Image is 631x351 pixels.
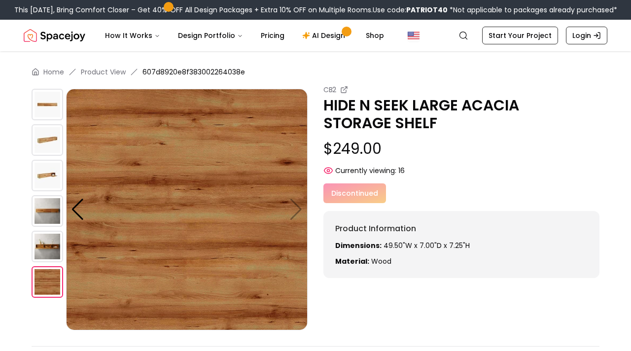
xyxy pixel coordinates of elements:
[24,26,85,45] a: Spacejoy
[81,67,126,77] li: Product View
[566,27,607,44] a: Login
[97,26,392,45] nav: Main
[32,160,63,191] img: https://storage.googleapis.com/spacejoy-main/assets/607d8920e8f383002264038e/product_2_jdpinilc9fl
[294,26,356,45] a: AI Design
[97,26,168,45] button: How It Works
[32,195,63,227] img: https://storage.googleapis.com/spacejoy-main/assets/607d8920e8f383002264038e/product_3_p1dlmiadbfbd
[373,5,448,15] span: Use code:
[142,67,245,77] span: 607d8920e8f383002264038e
[323,140,599,158] p: $249.00
[323,85,336,95] small: CB2
[482,27,558,44] a: Start Your Project
[14,5,617,15] div: This [DATE], Bring Comfort Closer – Get 40% OFF All Design Packages + Extra 10% OFF on Multiple R...
[335,256,369,266] strong: Material:
[24,26,85,45] img: Spacejoy Logo
[170,26,251,45] button: Design Portfolio
[335,241,588,250] p: 49.50"W x 7.00"D x 7.25"H
[335,241,382,250] strong: Dimensions:
[66,89,308,330] img: https://storage.googleapis.com/spacejoy-main/assets/607d8920e8f383002264038e/product_5_c6m5g7m324il
[448,5,617,15] span: *Not applicable to packages already purchased*
[406,5,448,15] b: PATRIOT40
[43,67,64,77] a: Home
[32,67,599,77] nav: breadcrumb
[253,26,292,45] a: Pricing
[32,231,63,262] img: https://storage.googleapis.com/spacejoy-main/assets/607d8920e8f383002264038e/product_4_044608j0kep24
[32,89,63,120] img: https://storage.googleapis.com/spacejoy-main/assets/607d8920e8f383002264038e/product_0_a7gbaglpf1h
[32,266,63,298] img: https://storage.googleapis.com/spacejoy-main/assets/607d8920e8f383002264038e/product_5_c6m5g7m324il
[323,97,599,132] p: HIDE N SEEK LARGE ACACIA STORAGE SHELF
[335,166,396,175] span: Currently viewing:
[24,20,607,51] nav: Global
[371,256,391,266] span: Wood
[358,26,392,45] a: Shop
[335,223,588,235] h6: Product Information
[398,166,405,175] span: 16
[408,30,420,41] img: United States
[32,124,63,156] img: https://storage.googleapis.com/spacejoy-main/assets/607d8920e8f383002264038e/product_1_hpple902nkg5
